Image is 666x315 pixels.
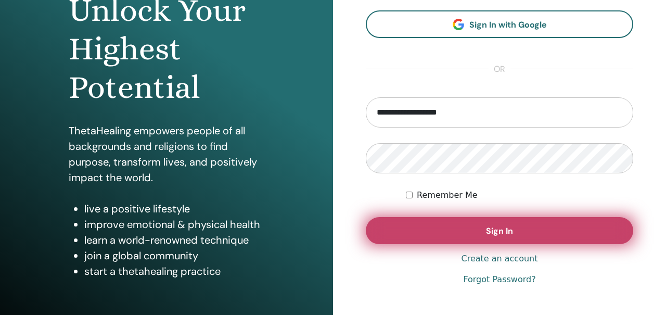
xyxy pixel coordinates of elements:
li: improve emotional & physical health [84,217,265,232]
li: live a positive lifestyle [84,201,265,217]
a: Create an account [461,253,537,265]
a: Forgot Password? [463,273,535,286]
label: Remember Me [417,189,478,201]
span: Sign In [486,225,513,236]
span: Sign In with Google [469,19,547,30]
p: ThetaHealing empowers people of all backgrounds and religions to find purpose, transform lives, a... [69,123,265,185]
button: Sign In [366,217,633,244]
li: join a global community [84,248,265,263]
li: start a thetahealing practice [84,263,265,279]
li: learn a world-renowned technique [84,232,265,248]
span: or [489,63,510,75]
div: Keep me authenticated indefinitely or until I manually logout [406,189,633,201]
a: Sign In with Google [366,10,633,38]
